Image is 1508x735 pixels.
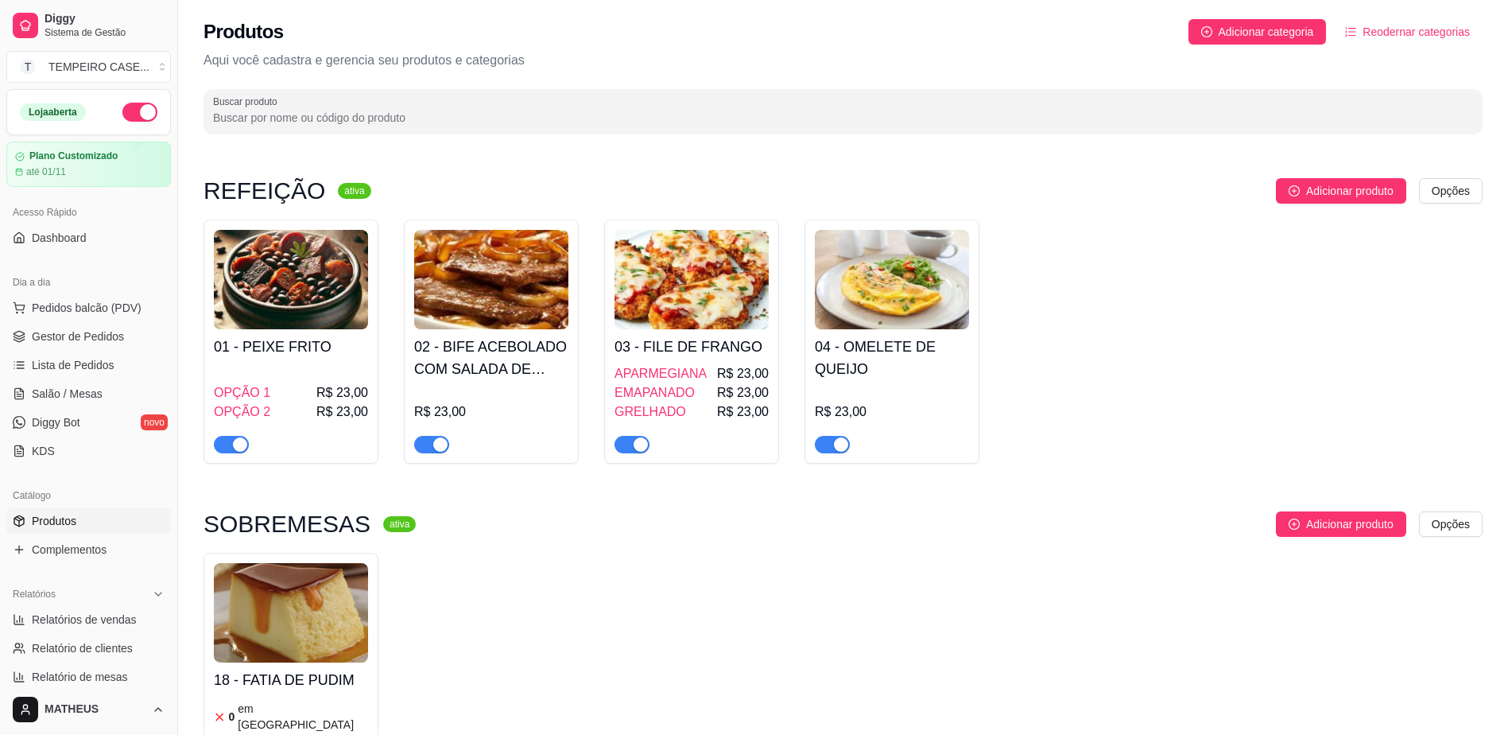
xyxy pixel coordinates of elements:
button: Adicionar categoria [1188,19,1327,45]
button: Opções [1419,511,1483,537]
img: product-image [414,230,568,329]
article: Plano Customizado [29,150,118,162]
span: Adicionar produto [1306,515,1394,533]
span: Adicionar produto [1306,182,1394,200]
div: Acesso Rápido [6,200,171,225]
a: Plano Customizadoaté 01/11 [6,142,171,187]
span: plus-circle [1201,26,1212,37]
img: product-image [815,230,969,329]
span: Relatório de mesas [32,669,128,685]
a: KDS [6,438,171,464]
sup: ativa [338,183,370,199]
span: Salão / Mesas [32,386,103,402]
a: Dashboard [6,225,171,251]
span: GRELHADO [614,402,686,422]
div: Catálogo [6,483,171,508]
span: Relatórios de vendas [32,612,137,628]
h4: 03 - FILE DE FRANGO [614,336,769,358]
a: Gestor de Pedidos [6,324,171,349]
span: Lista de Pedidos [32,357,114,373]
span: T [20,59,36,75]
span: Gestor de Pedidos [32,329,124,344]
button: Adicionar produto [1276,178,1406,204]
span: Relatório de clientes [32,640,133,656]
button: Select a team [6,51,171,83]
button: Alterar Status [122,103,157,122]
h4: 01 - PEIXE FRITO [214,336,368,358]
p: Aqui você cadastra e gerencia seu produtos e categorias [204,51,1483,70]
span: ordered-list [1345,26,1356,37]
button: MATHEUS [6,690,171,729]
h4: 18 - FATIA DE PUDIM [214,669,368,691]
span: Sistema de Gestão [45,26,165,39]
a: DiggySistema de Gestão [6,6,171,45]
img: product-image [614,230,769,329]
article: 0 [229,709,235,725]
span: R$ 23,00 [316,402,368,422]
input: Buscar produto [213,110,1473,126]
span: Adicionar categoria [1219,23,1314,41]
h4: 02 - BIFE ACEBOLADO COM SALADA DE MAIONESE [414,336,568,380]
button: Adicionar produto [1276,511,1406,537]
span: R$ 23,00 [316,383,368,402]
span: Opções [1432,182,1470,200]
span: Complementos [32,542,107,558]
div: Loja aberta [20,103,86,121]
span: APARMEGIANA [614,364,707,383]
span: Reodernar categorias [1363,23,1470,41]
a: Relatório de clientes [6,636,171,661]
article: em [GEOGRAPHIC_DATA] [238,701,368,733]
span: R$ 23,00 [717,402,769,422]
button: Opções [1419,178,1483,204]
span: Pedidos balcão (PDV) [32,300,141,316]
span: MATHEUS [45,702,145,717]
span: OPÇÃO 2 [214,402,270,422]
span: Relatórios [13,588,56,601]
article: até 01/11 [26,165,66,178]
div: R$ 23,00 [414,402,568,422]
span: EMAPANADO [614,383,695,402]
a: Complementos [6,537,171,562]
a: Relatório de mesas [6,664,171,690]
h2: Produtos [204,19,284,45]
button: Reodernar categorias [1332,19,1483,45]
span: R$ 23,00 [717,383,769,402]
span: KDS [32,443,55,459]
div: Dia a dia [6,270,171,295]
span: Diggy Bot [32,414,80,430]
span: Opções [1432,515,1470,533]
a: Salão / Mesas [6,381,171,406]
img: product-image [214,563,368,663]
a: Diggy Botnovo [6,410,171,435]
span: plus-circle [1289,185,1300,196]
span: Diggy [45,12,165,26]
label: Buscar produto [213,95,283,108]
h3: REFEIÇÃO [204,181,325,200]
h4: 04 - OMELETE DE QUEIJO [815,336,969,380]
span: Dashboard [32,230,87,246]
span: plus-circle [1289,519,1300,530]
span: Produtos [32,513,76,529]
div: TEMPEIRO CASE ... [48,59,149,75]
img: product-image [214,230,368,329]
span: R$ 23,00 [717,364,769,383]
a: Relatórios de vendas [6,607,171,632]
h3: SOBREMESAS [204,515,370,534]
a: Lista de Pedidos [6,352,171,378]
button: Pedidos balcão (PDV) [6,295,171,321]
sup: ativa [383,516,416,532]
span: OPÇÃO 1 [214,383,270,402]
div: R$ 23,00 [815,402,969,422]
a: Produtos [6,508,171,534]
